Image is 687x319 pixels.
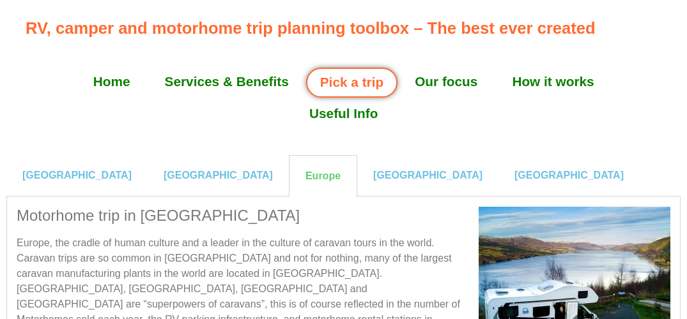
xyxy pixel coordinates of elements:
[398,66,495,98] a: Our focus
[26,16,668,40] p: RV, camper and motorhome trip planning toolbox – The best ever created
[148,66,306,98] a: Services & Benefits
[495,66,611,98] a: How it works
[292,98,395,130] a: Useful Info
[26,66,661,130] nav: Menu
[306,68,398,98] a: Pick a trip
[373,170,482,181] a: [GEOGRAPHIC_DATA]
[514,170,624,181] a: [GEOGRAPHIC_DATA]
[76,66,148,98] a: Home
[17,207,670,225] h4: Motorhome trip in [GEOGRAPHIC_DATA]
[22,170,132,181] a: [GEOGRAPHIC_DATA]
[164,170,273,181] a: [GEOGRAPHIC_DATA]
